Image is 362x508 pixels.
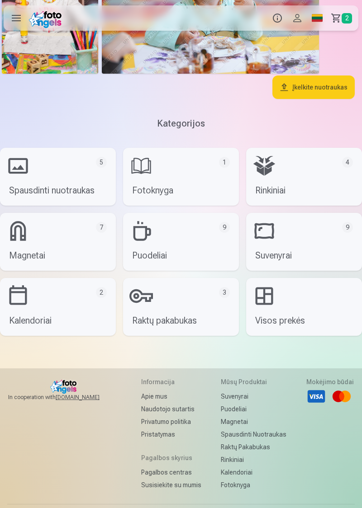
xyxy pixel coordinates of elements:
div: 9 [342,222,353,233]
a: Spausdinti nuotraukas [221,428,286,441]
button: Įkelkite nuotraukas [272,75,355,99]
a: Global [307,5,327,31]
a: Privatumo politika [141,415,201,428]
div: 3 [219,287,230,298]
a: Puodeliai9 [123,213,239,271]
h5: Pagalbos skyrius [141,453,201,462]
a: Pagalbos centras [141,466,201,479]
h5: Informacija [141,377,201,386]
li: Mastercard [332,386,352,406]
h5: Mūsų produktai [221,377,286,386]
li: Visa [306,386,326,406]
a: Susisiekite su mumis [141,479,201,491]
a: Suvenyrai9 [246,213,362,271]
a: Naudotojo sutartis [141,403,201,415]
span: In cooperation with [8,394,121,401]
div: 9 [219,222,230,233]
a: Kalendoriai [221,466,286,479]
a: Fotoknyga [221,479,286,491]
a: Raktų pakabukas3 [123,278,239,336]
div: 1 [219,157,230,168]
button: Profilis [287,5,307,31]
img: /fa2 [29,8,65,28]
a: Krepšelis2 [327,5,358,31]
a: Rinkiniai [221,453,286,466]
a: [DOMAIN_NAME] [56,394,121,401]
a: Fotoknyga1 [123,148,239,206]
div: 2 [96,287,107,298]
a: Magnetai [221,415,286,428]
div: 5 [96,157,107,168]
a: Puodeliai [221,403,286,415]
div: 7 [96,222,107,233]
a: Raktų pakabukas [221,441,286,453]
span: 2 [342,13,352,24]
a: Pristatymas [141,428,201,441]
button: Info [267,5,287,31]
a: Rinkiniai4 [246,148,362,206]
a: Visos prekės [246,278,362,336]
h5: Mokėjimo būdai [306,377,354,386]
a: Apie mus [141,390,201,403]
a: Suvenyrai [221,390,286,403]
div: 4 [342,157,353,168]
